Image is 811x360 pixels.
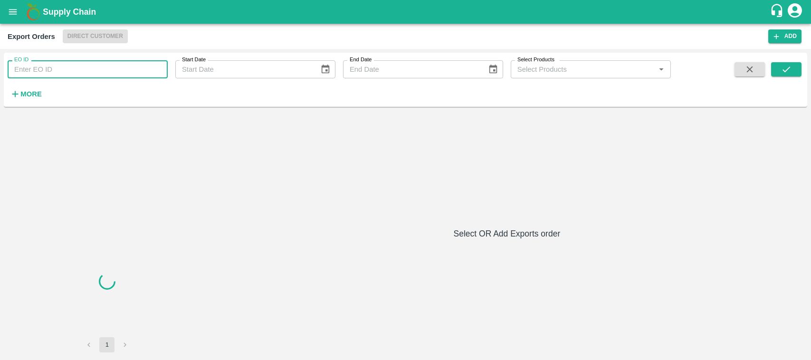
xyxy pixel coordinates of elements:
button: Choose date [316,60,334,78]
input: Enter EO ID [8,60,168,78]
strong: More [20,90,42,98]
button: Choose date [484,60,502,78]
button: open drawer [2,1,24,23]
input: Start Date [175,60,313,78]
nav: pagination navigation [80,337,134,352]
button: More [8,86,44,102]
a: Supply Chain [43,5,770,19]
label: Start Date [182,56,206,64]
h6: Select OR Add Exports order [210,227,803,240]
label: EO ID [14,56,29,64]
input: End Date [343,60,480,78]
button: Add [768,29,801,43]
button: Open [655,63,668,76]
img: logo [24,2,43,21]
div: customer-support [770,3,786,20]
b: Supply Chain [43,7,96,17]
div: Export Orders [8,30,55,43]
div: account of current user [786,2,803,22]
label: Select Products [517,56,554,64]
label: End Date [350,56,372,64]
button: page 1 [99,337,114,352]
input: Select Products [514,63,652,76]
